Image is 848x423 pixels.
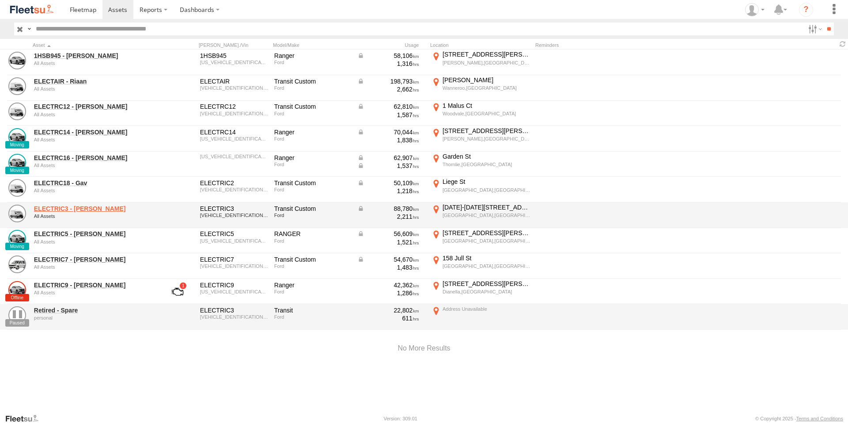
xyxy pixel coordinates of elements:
[430,229,532,253] label: Click to View Current Location
[443,238,530,244] div: [GEOGRAPHIC_DATA],[GEOGRAPHIC_DATA]
[357,289,419,297] div: 1,286
[34,290,155,295] div: undefined
[274,255,351,263] div: Transit Custom
[34,179,155,187] a: ELECTRC18 - Gav
[535,42,677,48] div: Reminders
[33,42,156,48] div: Click to Sort
[274,77,351,85] div: Transit Custom
[274,111,351,116] div: Ford
[443,203,530,211] div: [DATE]-[DATE][STREET_ADDRESS]
[357,179,419,187] div: Data from Vehicle CANbus
[430,127,532,151] label: Click to View Current Location
[430,152,532,176] label: Click to View Current Location
[443,60,530,66] div: [PERSON_NAME],[GEOGRAPHIC_DATA]
[200,263,268,269] div: WF0YXXTTGYKU87957
[274,136,351,141] div: Ford
[200,187,268,192] div: WF0YXXTTGYMJ86128
[274,230,351,238] div: RANGER
[357,306,419,314] div: 22,802
[8,77,26,95] a: View Asset Details
[200,154,268,159] div: MNACMEF70PW281940
[356,42,427,48] div: Usage
[443,212,530,218] div: [GEOGRAPHIC_DATA],[GEOGRAPHIC_DATA]
[755,416,843,421] div: © Copyright 2025 -
[8,281,26,299] a: View Asset Details
[200,136,268,141] div: MNAUMAF80GW574265
[200,213,268,218] div: WF0YXXTTGYLS21315
[199,42,269,48] div: [PERSON_NAME]./Vin
[357,52,419,60] div: Data from Vehicle CANbus
[357,263,419,271] div: 1,483
[5,414,45,423] a: Visit our Website
[443,280,530,288] div: [STREET_ADDRESS][PERSON_NAME]
[34,86,155,91] div: undefined
[274,85,351,91] div: Ford
[26,23,33,35] label: Search Query
[430,305,532,329] label: Click to View Current Location
[8,205,26,222] a: View Asset Details
[274,263,351,269] div: Ford
[430,178,532,202] label: Click to View Current Location
[357,238,419,246] div: 1,521
[200,205,268,213] div: ELECTRIC3
[274,154,351,162] div: Ranger
[357,136,419,144] div: 1,838
[357,154,419,162] div: Data from Vehicle CANbus
[274,289,351,294] div: Ford
[34,306,155,314] a: Retired - Spare
[274,187,351,192] div: Ford
[274,205,351,213] div: Transit Custom
[34,163,155,168] div: undefined
[443,254,530,262] div: 158 Jull St
[357,111,419,119] div: 1,587
[443,76,530,84] div: [PERSON_NAME]
[34,230,155,238] a: ELECTRIC5 - [PERSON_NAME]
[443,289,530,295] div: Dianella,[GEOGRAPHIC_DATA]
[837,40,848,48] span: Refresh
[200,314,268,320] div: WF0YXXTTGYLS21315
[34,77,155,85] a: ELECTAIR - Riaan
[357,187,419,195] div: 1,218
[34,103,155,111] a: ELECTRC12 - [PERSON_NAME]
[8,255,26,273] a: View Asset Details
[443,102,530,110] div: 1 Malus Ct
[274,103,351,111] div: Transit Custom
[384,416,417,421] div: Version: 309.01
[430,280,532,304] label: Click to View Current Location
[200,306,268,314] div: ELECTRIC3
[200,128,268,136] div: ELECTRC14
[8,154,26,171] a: View Asset Details
[443,127,530,135] div: [STREET_ADDRESS][PERSON_NAME]
[357,205,419,213] div: Data from Vehicle CANbus
[200,77,268,85] div: ELECTAIR
[200,111,268,116] div: WF0YXXTTGYLS21315
[34,255,155,263] a: ELECTRIC7 - [PERSON_NAME]
[8,230,26,248] a: View Asset Details
[357,213,419,221] div: 2,211
[200,103,268,111] div: ELECTRC12
[430,76,532,100] label: Click to View Current Location
[443,178,530,186] div: Liege St
[357,60,419,68] div: 1,316
[443,152,530,160] div: Garden St
[34,264,155,270] div: undefined
[430,102,532,126] label: Click to View Current Location
[357,281,419,289] div: 42,362
[200,85,268,91] div: WF0YXXTTGYNJ17812
[274,179,351,187] div: Transit Custom
[34,205,155,213] a: ELECTRIC3 - [PERSON_NAME]
[274,306,351,314] div: Transit
[443,50,530,58] div: [STREET_ADDRESS][PERSON_NAME]
[274,281,351,289] div: Ranger
[430,203,532,227] label: Click to View Current Location
[8,179,26,197] a: View Asset Details
[8,306,26,324] a: View Asset Details
[443,111,530,117] div: Woodvale,[GEOGRAPHIC_DATA]
[273,42,352,48] div: Model/Make
[274,213,351,218] div: Ford
[443,263,530,269] div: [GEOGRAPHIC_DATA],[GEOGRAPHIC_DATA]
[34,281,155,289] a: ELECTRIC9 - [PERSON_NAME]
[796,416,843,421] a: Terms and Conditions
[200,230,268,238] div: ELECTRIC5
[357,77,419,85] div: Data from Vehicle CANbus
